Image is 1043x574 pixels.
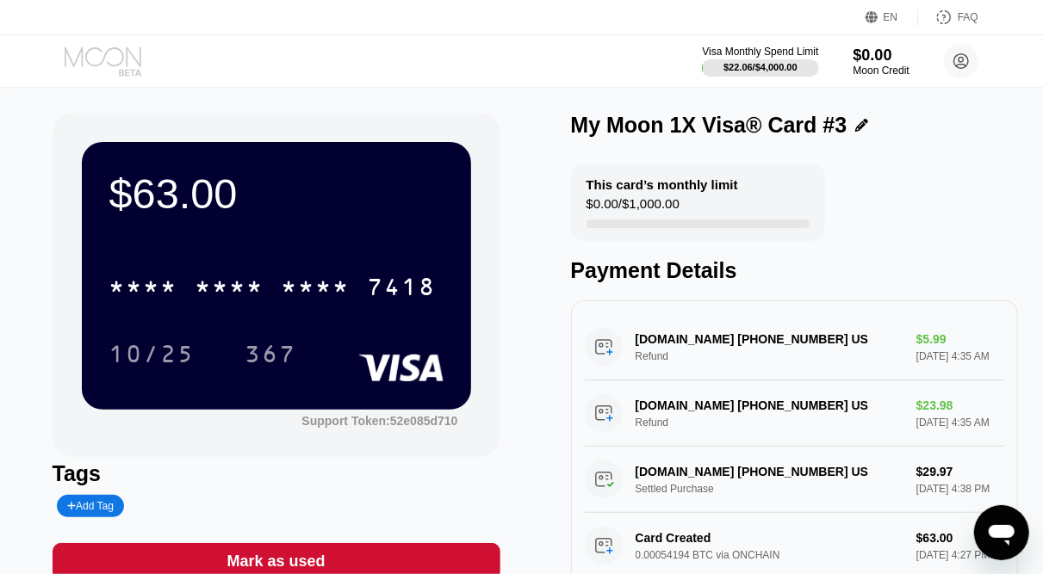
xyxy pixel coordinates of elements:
[958,11,978,23] div: FAQ
[571,113,847,138] div: My Moon 1X Visa® Card #3
[702,46,818,77] div: Visa Monthly Spend Limit$22.06/$4,000.00
[866,9,918,26] div: EN
[571,258,1019,283] div: Payment Details
[245,343,297,370] div: 367
[884,11,898,23] div: EN
[974,505,1029,560] iframe: Button to launch messaging window
[301,414,457,428] div: Support Token: 52e085d710
[67,500,114,512] div: Add Tag
[918,9,978,26] div: FAQ
[854,46,910,77] div: $0.00Moon Credit
[57,495,124,517] div: Add Tag
[368,275,437,303] div: 7418
[53,461,500,486] div: Tags
[587,196,680,219] div: $0.00 / $1,000.00
[587,177,738,192] div: This card’s monthly limit
[109,170,444,218] div: $63.00
[702,46,818,58] div: Visa Monthly Spend Limit
[227,552,325,571] div: Mark as used
[301,414,457,428] div: Support Token:52e085d710
[854,46,910,65] div: $0.00
[233,332,310,375] div: 367
[854,65,910,77] div: Moon Credit
[109,343,196,370] div: 10/25
[723,62,798,72] div: $22.06 / $4,000.00
[96,332,208,375] div: 10/25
